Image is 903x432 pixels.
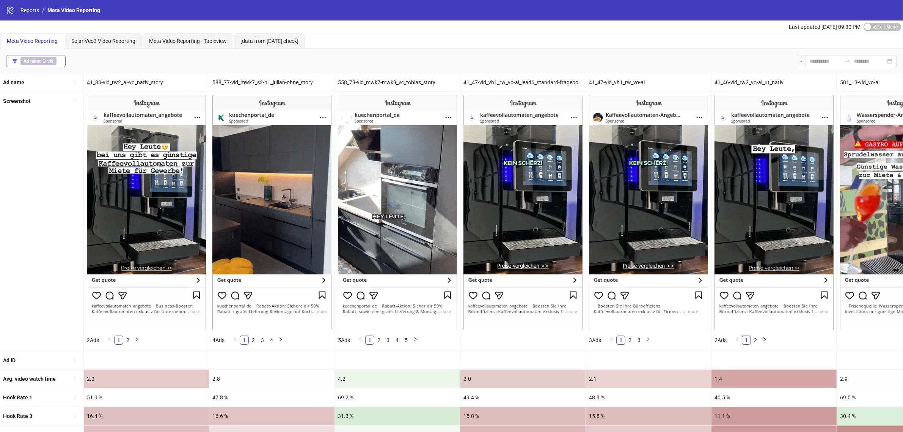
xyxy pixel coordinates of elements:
div: 11.1 % [711,407,837,425]
span: filter [12,58,17,64]
span: sort-ascending [72,98,77,104]
a: 4 [393,336,401,344]
div: 2.0 [460,370,586,388]
li: Next Page [411,336,420,345]
span: 3 Ads [589,337,601,343]
a: 4 [267,336,276,344]
a: 1 [366,336,374,344]
li: Previous Page [356,336,365,345]
div: 16.6 % [209,407,335,425]
button: right [132,336,141,345]
li: Next Page [276,336,285,345]
button: left [733,336,742,345]
span: Solar Veo3 Video Reporting [71,38,135,44]
span: right [646,337,650,342]
img: Screenshot 6976602798620 [589,95,708,329]
li: 2 [249,336,258,345]
li: 1 [742,336,751,345]
button: left [231,336,240,345]
a: 2 [124,336,132,344]
span: left [233,337,237,342]
button: right [760,336,769,345]
a: 1 [617,336,625,344]
button: right [411,336,420,345]
span: 2 Ads [87,337,99,343]
span: Meta Video Reporting - Tableview [149,38,227,44]
span: 2 Ads [715,337,727,343]
li: 2 [123,336,132,345]
img: Screenshot 6917987386261 [338,95,457,329]
b: Ad name [3,79,24,85]
li: 3 [383,336,393,345]
a: 3 [384,336,392,344]
div: 2.0 [84,370,209,388]
div: - [796,55,805,67]
li: 1 [240,336,249,345]
li: 2 [625,336,634,345]
span: 5 Ads [338,337,350,343]
div: 4.2 [335,370,460,388]
div: 41_47-vid_vh1_rw_vo-ai [586,73,711,91]
li: Next Page [644,336,653,345]
li: 2 [374,336,383,345]
a: 3 [258,336,267,344]
b: Ad ID [3,357,16,363]
div: 41_33-vid_rw2_ai-vo_nativ_story [84,73,209,91]
span: right [278,337,283,342]
b: Avg. video watch time [3,376,56,382]
li: 1 [616,336,625,345]
button: left [607,336,616,345]
span: swap-right [845,58,851,64]
span: Meta Video Reporting [47,7,100,13]
b: Hook Rate 3 [3,413,32,419]
li: 1 [114,336,123,345]
div: 69.2 % [335,388,460,407]
a: 2 [375,336,383,344]
span: ∋ [20,57,57,65]
button: left [356,336,365,345]
li: 1 [365,336,374,345]
b: vid [47,58,53,64]
span: left [609,337,614,342]
a: 1 [115,336,123,344]
span: left [735,337,740,342]
span: right [762,337,767,342]
img: Screenshot 120232117321810498 [463,95,583,329]
li: 4 [267,336,276,345]
a: 5 [402,336,410,344]
div: 15.8 % [460,407,586,425]
a: 1 [240,336,248,344]
div: 40.5 % [711,388,837,407]
button: left [105,336,114,345]
span: right [135,337,139,342]
span: sort-ascending [72,413,77,418]
div: 1.4 [711,370,837,388]
span: sort-ascending [72,80,77,85]
div: 2.8 [209,370,335,388]
a: 2 [751,336,760,344]
div: 588_77-vid_mwk7_s2-h1_julian-ohne_story [209,73,335,91]
img: Screenshot 120227423168850498 [87,95,206,329]
img: Screenshot 120228925539160498 [715,95,834,329]
li: 5 [402,336,411,345]
li: Previous Page [231,336,240,345]
div: 47.8 % [209,388,335,407]
div: 558_78-vid_mwk7-mwk9_vc_tobias_story [335,73,460,91]
span: Meta Video Reporting [7,38,58,44]
li: Previous Page [733,336,742,345]
div: 16.4 % [84,407,209,425]
b: Ad name [24,58,41,64]
b: Screenshot [3,98,31,104]
div: 49.4 % [460,388,586,407]
button: right [644,336,653,345]
b: Hook Rate 1 [3,394,32,400]
div: 41_47-vid_vh1_rw_vo-ai_lead6_standard-fragebogen [460,73,586,91]
div: 2.1 [586,370,711,388]
li: 3 [634,336,644,345]
span: Last updated [DATE] 09:30 PM [789,24,861,30]
li: 2 [751,336,760,345]
button: right [276,336,285,345]
a: 3 [635,336,643,344]
a: 2 [249,336,258,344]
li: 3 [258,336,267,345]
